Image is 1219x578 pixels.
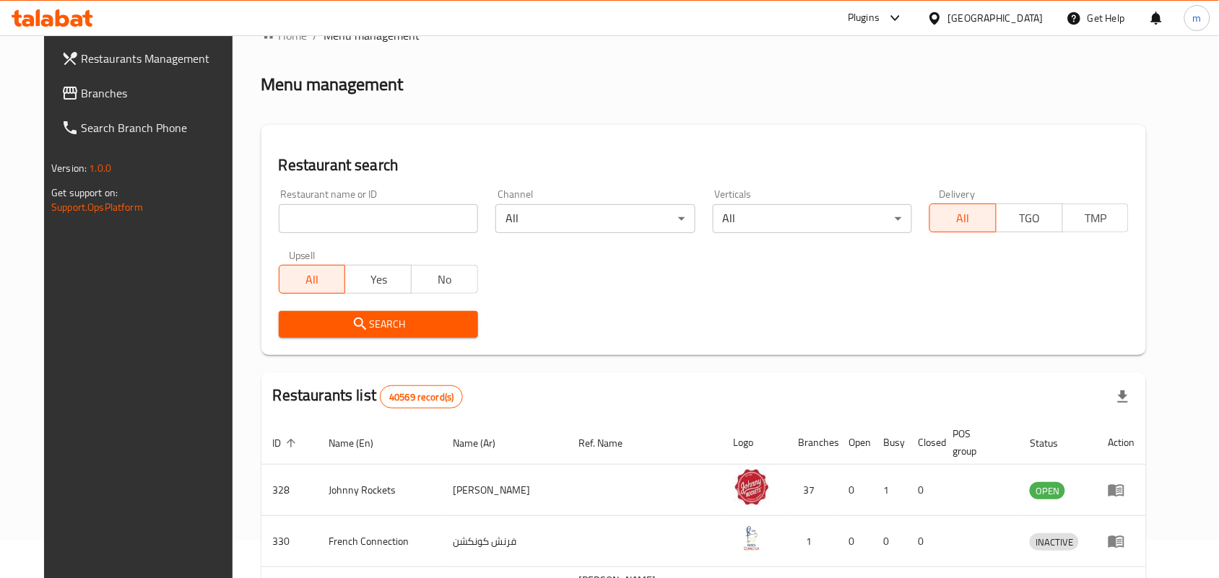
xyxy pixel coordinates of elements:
td: فرنش كونكشن [441,516,567,567]
span: m [1193,10,1202,26]
div: Total records count [380,385,463,408]
span: Branches [82,84,236,102]
span: Yes [351,269,406,290]
span: All [285,269,340,290]
button: TMP [1062,203,1129,232]
span: Name (Ar) [453,434,514,452]
a: Search Branch Phone [50,110,248,145]
div: Plugins [848,9,880,27]
a: Support.OpsPlatform [51,198,143,216]
span: 40569 record(s) [381,390,462,404]
img: Johnny Rockets [734,469,770,505]
input: Search for restaurant name or ID.. [279,204,478,233]
div: All [495,204,695,233]
span: No [417,269,472,290]
th: Logo [722,421,787,465]
span: ID [273,434,300,452]
span: Version: [51,159,87,178]
div: Menu [1108,533,1135,550]
span: Status [1030,434,1077,452]
td: 0 [907,465,942,516]
div: [GEOGRAPHIC_DATA] [948,10,1044,26]
th: Closed [907,421,942,465]
span: Name (En) [329,434,393,452]
li: / [313,27,318,44]
td: [PERSON_NAME] [441,465,567,516]
td: 330 [261,516,318,567]
td: Johnny Rockets [318,465,442,516]
span: TGO [1002,208,1057,229]
td: 1 [872,465,907,516]
th: Action [1096,421,1146,465]
h2: Restaurants list [273,385,464,408]
h2: Menu management [261,73,404,96]
span: All [936,208,991,229]
button: All [279,265,346,294]
span: POS group [953,425,1002,460]
button: All [929,203,997,232]
span: Search [290,315,467,333]
th: Branches [787,421,838,465]
img: French Connection [734,520,770,556]
td: 37 [787,465,838,516]
th: Open [838,421,872,465]
div: Menu [1108,481,1135,499]
a: Branches [50,76,248,110]
span: 1.0.0 [89,159,111,178]
h2: Restaurant search [279,154,1129,176]
td: 0 [907,516,942,567]
span: Ref. Name [578,434,641,452]
label: Delivery [940,189,976,199]
button: No [411,265,478,294]
span: Search Branch Phone [82,119,236,136]
div: OPEN [1030,482,1065,499]
a: Home [261,27,308,44]
td: 1 [787,516,838,567]
span: Get support on: [51,183,118,202]
td: 0 [872,516,907,567]
button: TGO [996,203,1063,232]
span: INACTIVE [1030,534,1079,551]
div: All [713,204,912,233]
button: Search [279,311,478,338]
td: 0 [838,516,872,567]
td: 0 [838,465,872,516]
label: Upsell [289,250,316,260]
span: Restaurants Management [82,50,236,67]
button: Yes [344,265,412,294]
div: Export file [1106,380,1140,414]
span: OPEN [1030,483,1065,499]
td: 328 [261,465,318,516]
td: French Connection [318,516,442,567]
th: Busy [872,421,907,465]
span: TMP [1069,208,1124,229]
a: Restaurants Management [50,41,248,76]
span: Menu management [324,27,420,44]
